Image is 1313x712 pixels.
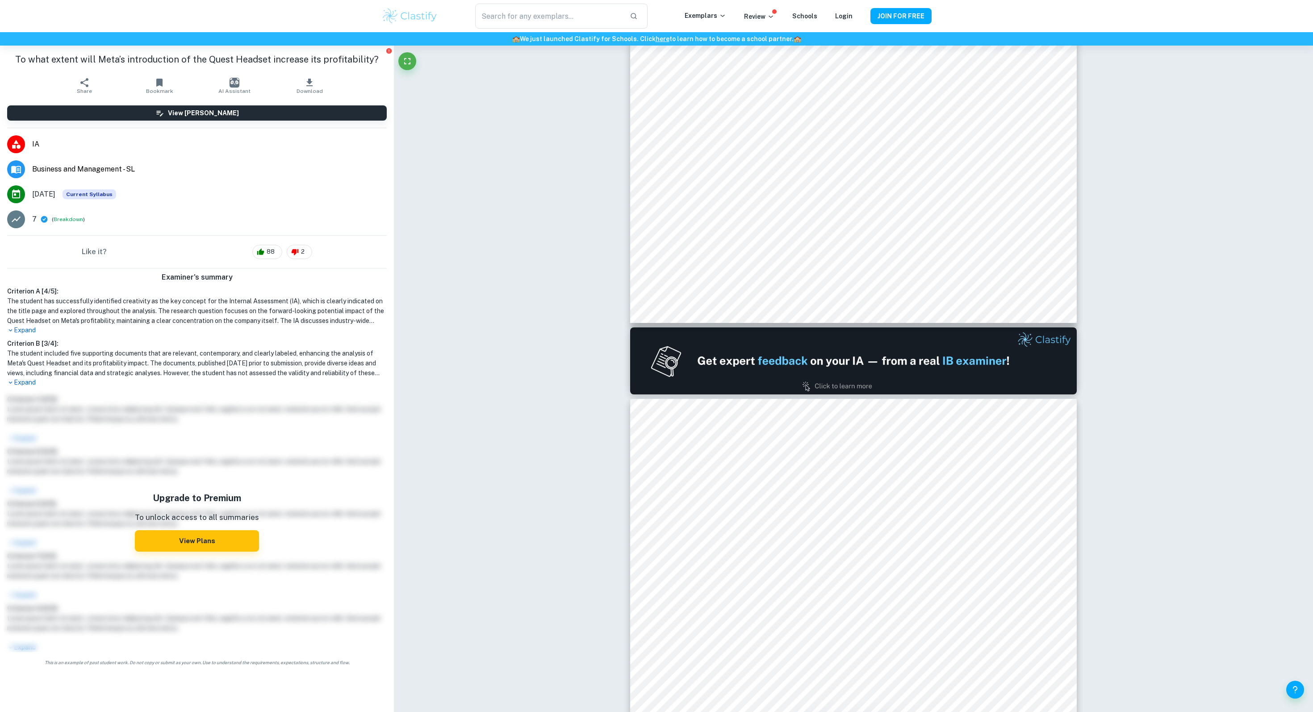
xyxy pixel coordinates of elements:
span: 🏫 [794,35,801,42]
a: Schools [792,13,817,20]
span: This is an example of past student work. Do not copy or submit as your own. Use to understand the... [4,659,390,666]
h6: We just launched Clastify for Schools. Click to learn how to become a school partner. [2,34,1311,44]
h1: To what extent will Meta’s introduction of the Quest Headset increase its profitability? [7,53,387,66]
span: Share [77,88,92,94]
button: Fullscreen [398,52,416,70]
h6: Criterion A [ 4 / 5 ]: [7,286,387,296]
button: View [PERSON_NAME] [7,105,387,121]
button: Share [47,73,122,98]
h6: Criterion B [ 3 / 4 ]: [7,339,387,348]
h5: Upgrade to Premium [135,491,259,505]
div: 2 [287,245,312,259]
span: Download [297,88,323,94]
span: Current Syllabus [63,189,116,199]
p: To unlock access to all summaries [135,512,259,524]
button: Report issue [385,47,392,54]
div: This exemplar is based on the current syllabus. Feel free to refer to it for inspiration/ideas wh... [63,189,116,199]
button: Download [272,73,347,98]
button: Help and Feedback [1286,681,1304,699]
span: [DATE] [32,189,55,200]
span: Bookmark [146,88,173,94]
h1: The student included five supporting documents that are relevant, contemporary, and clearly label... [7,348,387,378]
h6: Examiner's summary [4,272,390,283]
p: Expand [7,378,387,387]
span: ( ) [52,215,85,224]
span: 88 [262,247,280,256]
span: IA [32,139,387,150]
span: 2 [296,247,309,256]
input: Search for any exemplars... [475,4,623,29]
img: Ad [630,327,1077,394]
a: Login [835,13,853,20]
img: Clastify logo [381,7,438,25]
p: Review [744,12,774,21]
span: 🏫 [512,35,520,42]
img: AI Assistant [230,78,239,88]
p: Expand [7,326,387,335]
button: JOIN FOR FREE [870,8,932,24]
button: AI Assistant [197,73,272,98]
button: Breakdown [54,215,83,223]
button: Bookmark [122,73,197,98]
h6: Like it? [82,247,107,257]
h6: View [PERSON_NAME] [168,108,239,118]
a: here [656,35,669,42]
span: Business and Management - SL [32,164,387,175]
button: View Plans [135,530,259,552]
p: 7 [32,214,37,225]
span: AI Assistant [218,88,251,94]
p: Exemplars [685,11,726,21]
div: 88 [252,245,282,259]
h1: The student has successfully identified creativity as the key concept for the Internal Assessment... [7,296,387,326]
